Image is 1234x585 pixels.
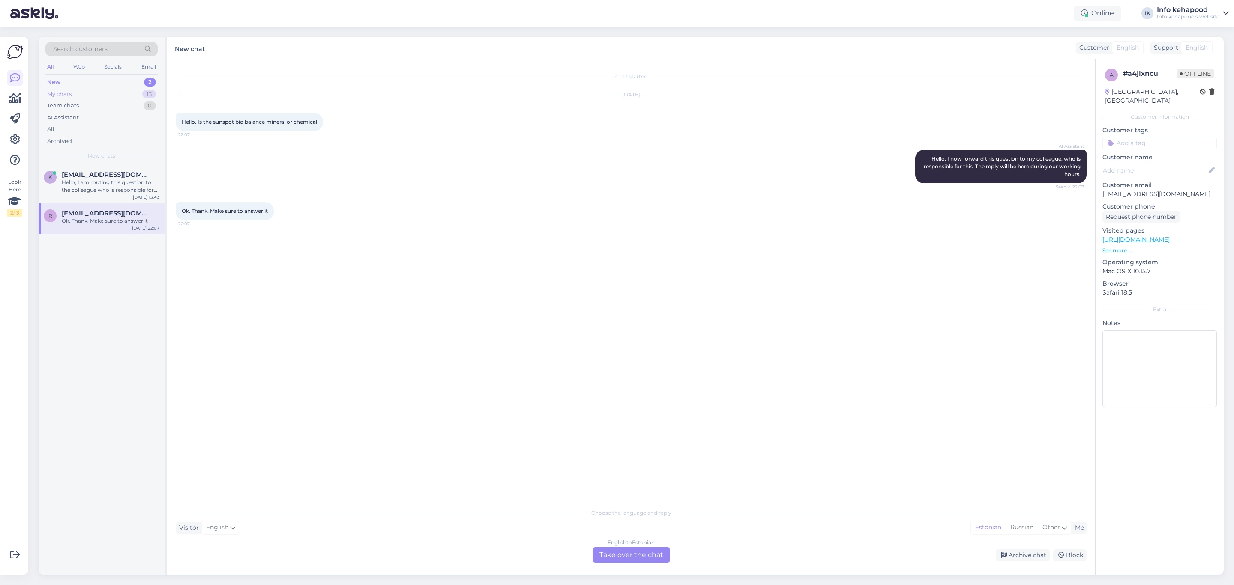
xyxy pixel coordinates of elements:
[102,61,123,72] div: Socials
[1074,6,1121,21] div: Online
[133,194,159,200] div: [DATE] 13:43
[1157,6,1229,20] a: Info kehapoodInfo kehapood's website
[48,212,52,219] span: r
[144,101,156,110] div: 0
[142,90,156,98] div: 13
[88,152,115,160] span: New chats
[1123,69,1177,79] div: # a4jlxncu
[7,209,22,217] div: 2 / 3
[62,171,151,179] span: kerligrauberg@gmail.com
[1157,13,1219,20] div: Info kehapood's website
[1102,211,1180,223] div: Request phone number
[1052,143,1084,149] span: AI Assistant
[175,42,205,54] label: New chat
[47,101,79,110] div: Team chats
[1141,7,1153,19] div: IK
[1102,137,1217,149] input: Add a tag
[1102,190,1217,199] p: [EMAIL_ADDRESS][DOMAIN_NAME]
[1052,184,1084,190] span: Seen ✓ 22:07
[176,73,1087,81] div: Chat started
[1102,279,1217,288] p: Browser
[140,61,158,72] div: Email
[47,90,72,98] div: My chats
[1102,181,1217,190] p: Customer email
[176,91,1087,98] div: [DATE]
[47,113,79,122] div: AI Assistant
[1102,267,1217,276] p: Mac OS X 10.15.7
[1110,72,1114,78] span: a
[48,174,52,180] span: k
[45,61,55,72] div: All
[1186,43,1208,52] span: English
[7,178,22,217] div: Look Here
[7,44,23,60] img: Askly Logo
[1103,166,1207,175] input: Add name
[62,209,151,217] span: roseallard598@yahoo.com
[1076,43,1109,52] div: Customer
[1053,549,1087,561] div: Block
[62,179,159,194] div: Hello, I am routing this question to the colleague who is responsible for this topic. The reply m...
[72,61,87,72] div: Web
[1177,69,1214,78] span: Offline
[132,225,159,231] div: [DATE] 22:07
[176,523,199,532] div: Visitor
[1042,523,1060,531] span: Other
[971,521,1006,534] div: Estonian
[178,221,210,227] span: 22:07
[1102,202,1217,211] p: Customer phone
[1102,247,1217,254] p: See more ...
[924,155,1082,177] span: Hello, I now forward this question to my colleague, who is responsible for this. The reply will b...
[47,125,54,134] div: All
[206,523,228,532] span: English
[178,131,210,138] span: 22:07
[1006,521,1038,534] div: Russian
[1102,288,1217,297] p: Safari 18.5
[996,549,1050,561] div: Archive chat
[182,208,268,214] span: Ok. Thank. Make sure to answer it
[1102,319,1217,328] p: Notes
[1102,306,1217,313] div: Extra
[47,137,72,146] div: Archived
[53,45,108,54] span: Search customers
[608,539,655,546] div: English to Estonian
[1102,236,1170,243] a: [URL][DOMAIN_NAME]
[1117,43,1139,52] span: English
[62,217,159,225] div: Ok. Thank. Make sure to answer it
[182,119,317,125] span: Hello. Is the sunspot bio balance mineral or chemical
[1105,87,1200,105] div: [GEOGRAPHIC_DATA], [GEOGRAPHIC_DATA]
[1150,43,1178,52] div: Support
[593,547,670,563] div: Take over the chat
[1102,153,1217,162] p: Customer name
[47,78,60,87] div: New
[1072,523,1084,532] div: Me
[1102,126,1217,135] p: Customer tags
[1157,6,1219,13] div: Info kehapood
[144,78,156,87] div: 2
[1102,258,1217,267] p: Operating system
[176,509,1087,517] div: Choose the language and reply
[1102,226,1217,235] p: Visited pages
[1102,113,1217,121] div: Customer information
